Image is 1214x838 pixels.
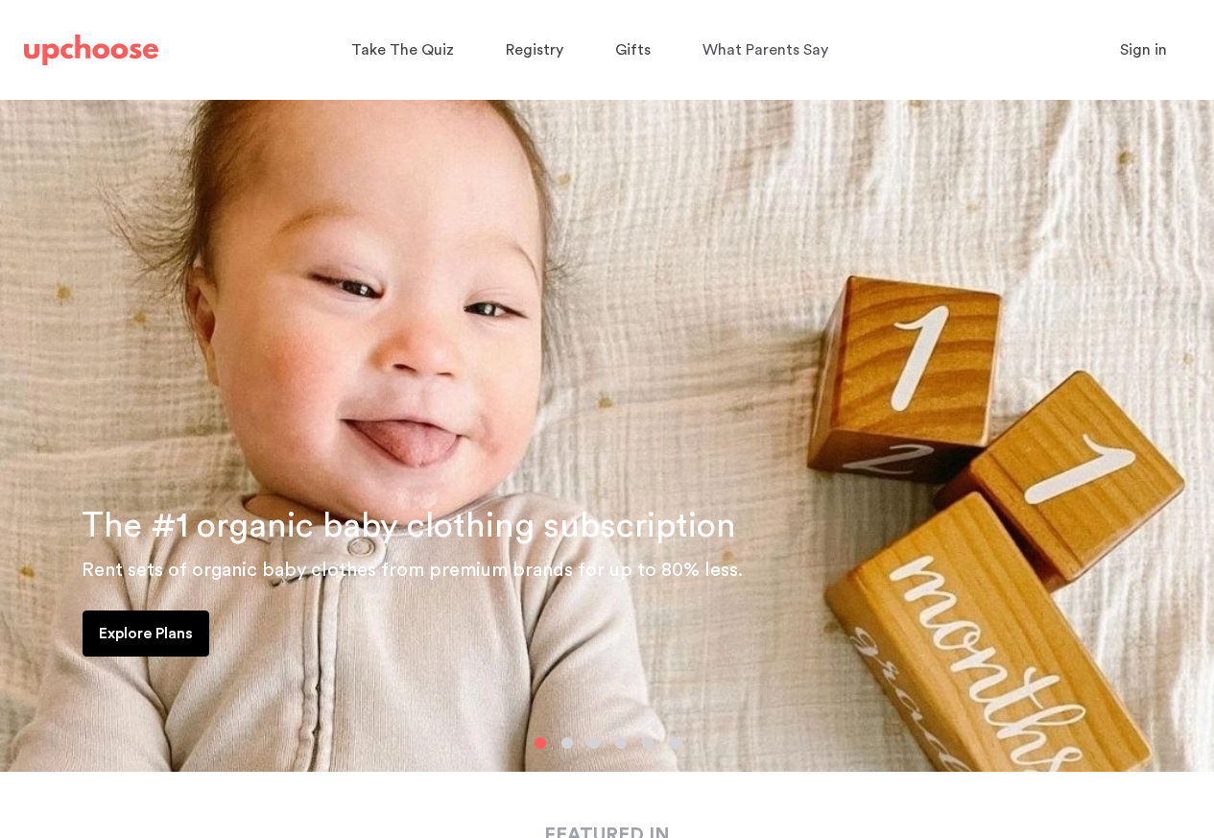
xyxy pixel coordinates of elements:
[702,32,834,69] a: What Parents Say
[82,509,736,543] span: The #1 organic baby clothing subscription
[24,35,158,65] img: UpChoose
[615,42,651,58] span: Gifts
[1120,42,1167,58] span: Sign in
[506,32,569,69] a: Registry
[615,32,656,69] a: Gifts
[83,611,209,657] a: Explore Plans
[82,555,1191,586] p: Rent sets of organic baby clothes from premium brands for up to 80% less.
[99,622,193,645] p: Explore Plans
[506,42,563,58] span: Registry
[351,32,460,69] a: Take The Quiz
[702,42,828,58] span: What Parents Say
[1096,31,1191,69] button: Sign in
[351,42,454,58] span: Take The Quiz
[24,31,158,70] a: UpChoose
